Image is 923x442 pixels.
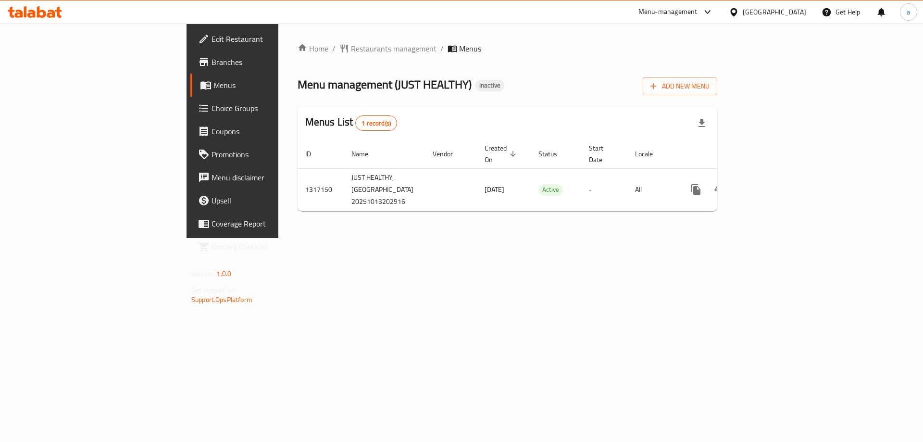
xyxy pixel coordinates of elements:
[191,284,236,296] span: Get support on:
[190,51,341,74] a: Branches
[485,142,519,165] span: Created On
[907,7,910,17] span: a
[212,126,333,137] span: Coupons
[212,33,333,45] span: Edit Restaurant
[191,293,252,306] a: Support.OpsPlatform
[638,6,698,18] div: Menu-management
[190,235,341,258] a: Grocery Checklist
[190,74,341,97] a: Menus
[212,149,333,160] span: Promotions
[216,267,231,280] span: 1.0.0
[581,168,627,211] td: -
[344,168,425,211] td: JUST HEALTHY,[GEOGRAPHIC_DATA] 20251013202916
[440,43,444,54] li: /
[339,43,437,54] a: Restaurants management
[433,148,465,160] span: Vendor
[356,119,397,128] span: 1 record(s)
[191,267,215,280] span: Version:
[538,184,563,196] div: Active
[190,97,341,120] a: Choice Groups
[190,189,341,212] a: Upsell
[213,79,333,91] span: Menus
[351,148,381,160] span: Name
[635,148,665,160] span: Locale
[743,7,806,17] div: [GEOGRAPHIC_DATA]
[212,241,333,253] span: Grocery Checklist
[650,80,710,92] span: Add New Menu
[190,27,341,51] a: Edit Restaurant
[305,115,397,131] h2: Menus List
[298,139,785,211] table: enhanced table
[475,80,504,91] div: Inactive
[190,143,341,166] a: Promotions
[485,183,504,196] span: [DATE]
[690,112,713,135] div: Export file
[538,184,563,195] span: Active
[305,148,324,160] span: ID
[677,139,785,169] th: Actions
[708,178,731,201] button: Change Status
[212,172,333,183] span: Menu disclaimer
[298,74,472,95] span: Menu management ( JUST HEALTHY )
[589,142,616,165] span: Start Date
[627,168,677,211] td: All
[212,56,333,68] span: Branches
[355,115,397,131] div: Total records count
[643,77,717,95] button: Add New Menu
[538,148,570,160] span: Status
[459,43,481,54] span: Menus
[190,166,341,189] a: Menu disclaimer
[190,212,341,235] a: Coverage Report
[190,120,341,143] a: Coupons
[351,43,437,54] span: Restaurants management
[212,218,333,229] span: Coverage Report
[212,102,333,114] span: Choice Groups
[212,195,333,206] span: Upsell
[298,43,717,54] nav: breadcrumb
[475,81,504,89] span: Inactive
[685,178,708,201] button: more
